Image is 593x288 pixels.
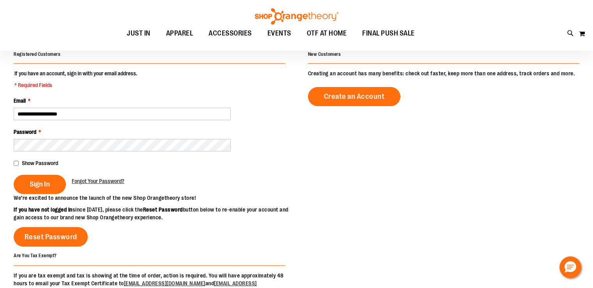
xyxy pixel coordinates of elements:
span: JUST IN [127,25,150,42]
span: Email [14,98,26,104]
span: FINAL PUSH SALE [362,25,415,42]
span: Reset Password [25,233,77,241]
strong: New Customers [308,52,341,57]
p: We’re excited to announce the launch of the new Shop Orangetheory store! [14,194,297,202]
span: Show Password [22,160,58,166]
a: APPAREL [158,25,201,43]
span: APPAREL [166,25,193,42]
a: JUST IN [119,25,158,43]
span: Password [14,129,36,135]
a: EVENTS [260,25,299,43]
strong: Registered Customers [14,52,60,57]
a: OTF AT HOME [299,25,355,43]
p: Creating an account has many benefits: check out faster, keep more than one address, track orders... [308,69,579,77]
strong: Reset Password [143,206,183,213]
span: EVENTS [267,25,291,42]
img: Shop Orangetheory [254,8,340,25]
span: Forgot Your Password? [72,178,124,184]
p: since [DATE], please click the button below to re-enable your account and gain access to our bran... [14,206,297,221]
legend: If you have an account, sign in with your email address. [14,69,138,89]
span: Create an Account [324,92,385,101]
strong: Are You Tax Exempt? [14,253,57,258]
a: Reset Password [14,227,88,247]
span: OTF AT HOME [307,25,347,42]
a: [EMAIL_ADDRESS][DOMAIN_NAME] [124,280,205,286]
a: FINAL PUSH SALE [354,25,423,43]
a: ACCESSORIES [201,25,260,43]
span: ACCESSORIES [209,25,252,42]
strong: If you have not logged in [14,206,73,213]
span: Sign In [30,180,50,188]
a: Forgot Your Password? [72,177,124,185]
span: * Required Fields [14,81,137,89]
button: Sign In [14,175,66,194]
button: Hello, have a question? Let’s chat. [559,256,581,278]
a: Create an Account [308,87,401,106]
